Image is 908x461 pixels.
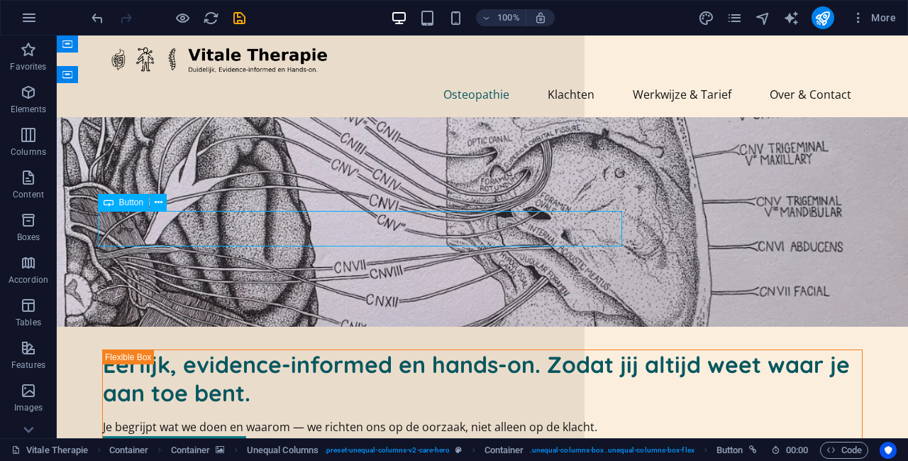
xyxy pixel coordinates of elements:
i: On resize automatically adjust zoom level to fit chosen device. [534,11,547,24]
p: Content [13,189,44,200]
nav: breadcrumb [109,442,757,459]
button: save [231,9,248,26]
button: Code [820,442,868,459]
button: reload [202,9,219,26]
span: Click to select. Double-click to edit [485,442,524,459]
p: Tables [16,317,41,328]
i: Save (Ctrl+S) [231,10,248,26]
span: Code [826,442,862,459]
i: Reload page [203,10,219,26]
span: 00 00 [786,442,808,459]
button: Click here to leave preview mode and continue editing [174,9,191,26]
a: Click to cancel selection. Double-click to open Pages [11,442,89,459]
button: undo [89,9,106,26]
i: AI Writer [783,10,799,26]
p: Elements [11,104,47,115]
h6: 100% [497,9,520,26]
p: Favorites [10,61,46,72]
button: pages [726,9,743,26]
i: Pages (Ctrl+Alt+S) [726,10,743,26]
p: Images [14,402,43,413]
button: publish [812,6,834,29]
i: Publish [814,10,831,26]
i: This element is linked [749,446,757,454]
span: Click to select. Double-click to edit [109,442,149,459]
p: Boxes [17,232,40,243]
button: navigator [755,9,772,26]
span: Click to select. Double-click to edit [247,442,319,459]
span: More [851,11,896,25]
span: . unequal-columns-box .unequal-columns-box-flex [530,442,694,459]
i: Navigator [755,10,771,26]
p: Accordion [9,274,48,286]
span: : [796,445,798,455]
button: design [698,9,715,26]
h6: Session time [771,442,809,459]
p: Columns [11,146,46,158]
span: Click to select. Double-click to edit [171,442,211,459]
button: More [846,6,902,29]
button: Usercentrics [880,442,897,459]
i: Design (Ctrl+Alt+Y) [698,10,714,26]
i: Undo: Variant changed: 70-30 (Ctrl+Z) [89,10,106,26]
p: Features [11,359,45,371]
span: . preset-unequal-columns-v2-care-hero [324,442,450,459]
span: Click to select. Double-click to edit [716,442,743,459]
button: text_generator [783,9,800,26]
i: This element is a customizable preset [455,446,462,454]
span: Button [119,198,144,207]
button: 100% [476,9,526,26]
i: This element contains a background [216,446,224,454]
